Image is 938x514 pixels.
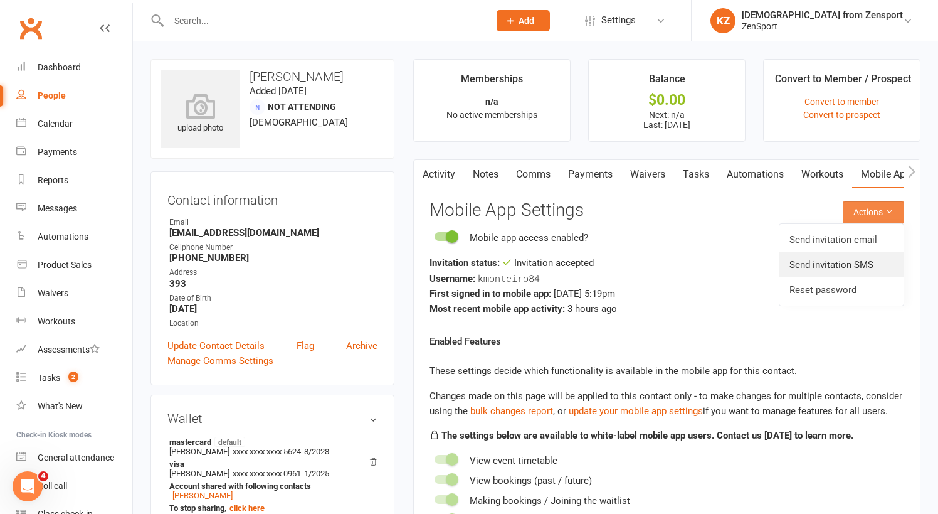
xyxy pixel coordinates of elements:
span: Add [519,16,534,26]
a: [PERSON_NAME] [172,491,233,500]
span: 3 hours ago [567,303,617,314]
time: Added [DATE] [250,85,307,97]
span: , or [470,405,569,417]
strong: visa [169,459,371,469]
div: Roll call [38,481,67,491]
strong: Invitation status: [429,257,500,269]
div: Date of Birth [169,292,377,304]
a: Tasks [674,160,718,189]
div: $0.00 [600,94,734,107]
div: People [38,90,66,100]
div: General attendance [38,452,114,463]
a: Waivers [16,279,132,308]
a: bulk changes report [470,405,553,417]
a: Mobile App [852,160,920,189]
strong: Account shared with following contacts [169,481,371,491]
a: General attendance kiosk mode [16,444,132,472]
a: Calendar [16,110,132,138]
a: Convert to member [804,97,879,107]
span: View event timetable [470,455,557,466]
a: Payments [16,138,132,166]
div: Convert to Member / Prospect [775,71,911,94]
a: update your mobile app settings [569,405,703,417]
div: Cellphone Number [169,242,377,254]
span: default [214,437,245,447]
h3: Wallet [167,412,377,426]
strong: Most recent mobile app activity: [429,303,565,314]
a: Manage Comms Settings [167,353,273,368]
strong: The settings below are available to white-label mobile app users. Contact us [DATE] to learn more. [441,430,853,441]
span: xxxx xxxx xxxx 0961 [233,469,301,478]
strong: 393 [169,278,377,289]
div: upload photo [161,94,240,135]
p: These settings decide which functionality is available in the mobile app for this contact. [429,363,904,378]
strong: To stop sharing, [169,503,371,513]
a: Assessments [16,336,132,364]
a: Automations [718,160,793,189]
div: KZ [710,8,735,33]
p: Next: n/a Last: [DATE] [600,110,734,130]
strong: First signed in to mobile app: [429,288,551,299]
a: Workouts [16,308,132,336]
strong: [DATE] [169,303,377,314]
div: Tasks [38,373,60,383]
div: Reports [38,175,68,185]
div: Payments [38,147,77,157]
span: No active memberships [446,110,537,120]
a: Send invitation SMS [779,252,904,277]
strong: mastercard [169,437,371,447]
div: Calendar [38,119,73,129]
a: Update Contact Details [167,338,265,353]
a: Product Sales [16,251,132,279]
button: Add [497,10,550,31]
h3: Contact information [167,188,377,207]
strong: [EMAIL_ADDRESS][DOMAIN_NAME] [169,227,377,238]
div: Location [169,318,377,329]
a: Payments [559,160,621,189]
button: Actions [843,201,904,223]
div: ZenSport [742,21,903,32]
h3: [PERSON_NAME] [161,70,384,83]
a: click here [229,503,265,513]
a: Messages [16,195,132,223]
span: 4 [38,471,48,481]
div: Product Sales [38,260,92,270]
a: Notes [464,160,507,189]
span: Making bookings / Joining the waitlist [470,495,630,506]
span: View bookings (past / future) [470,475,592,486]
h3: Mobile App Settings [429,201,904,220]
span: kmonteiro84 [478,272,540,284]
a: Waivers [621,160,674,189]
span: 2 [68,372,78,382]
div: Changes made on this page will be applied to this contact only - to make changes for multiple con... [429,388,904,419]
div: [DATE] 5:19pm [429,286,904,301]
div: Invitation accepted [429,255,904,270]
div: Balance [649,71,685,94]
div: Dashboard [38,62,81,72]
a: Flag [297,338,314,353]
div: Waivers [38,288,68,298]
strong: [PHONE_NUMBER] [169,252,377,264]
div: Messages [38,203,77,213]
span: Settings [601,6,636,35]
span: 8/2028 [304,447,329,456]
a: Reports [16,166,132,195]
span: xxxx xxxx xxxx 5624 [233,447,301,456]
a: Roll call [16,472,132,500]
span: Not Attending [268,102,336,112]
div: What's New [38,401,83,411]
strong: n/a [485,97,498,107]
a: Archive [346,338,377,353]
a: Automations [16,223,132,251]
div: Address [169,267,377,279]
a: Tasks 2 [16,364,132,392]
strong: Username: [429,273,475,284]
div: Mobile app access enabled? [470,230,588,245]
li: [PERSON_NAME] [167,435,377,458]
a: Send invitation email [779,227,904,252]
a: Dashboard [16,53,132,82]
a: Activity [414,160,464,189]
span: [DEMOGRAPHIC_DATA] [250,117,348,128]
div: Automations [38,232,88,242]
span: 1/2025 [304,469,329,478]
